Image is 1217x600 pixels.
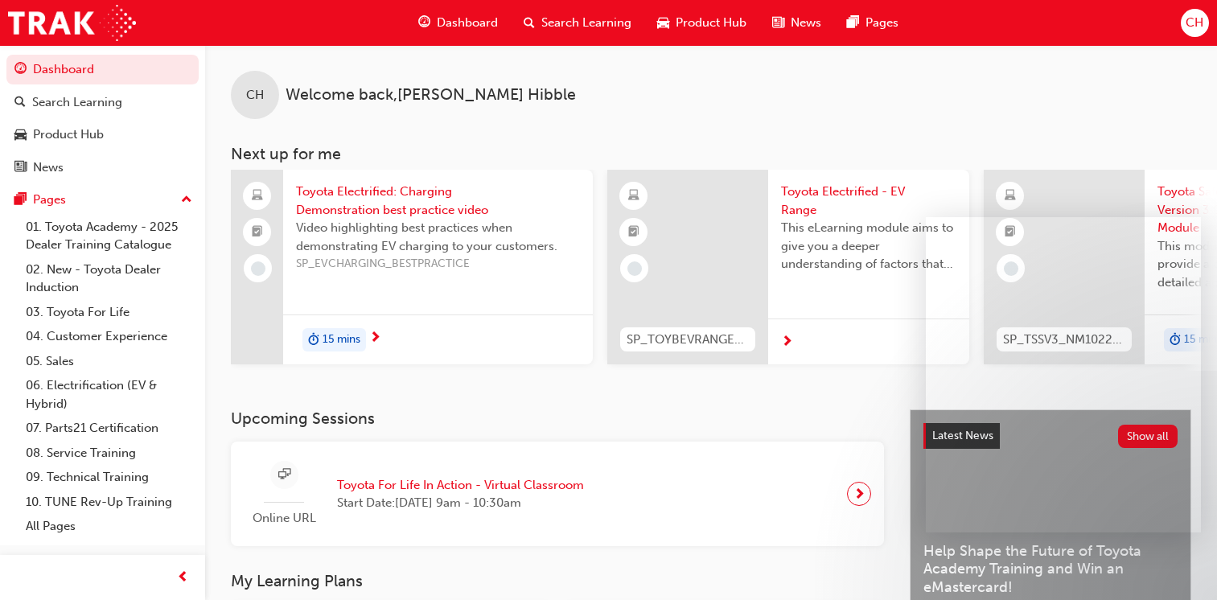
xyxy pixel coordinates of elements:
div: Pages [33,191,66,209]
div: News [33,158,64,177]
div: Search Learning [32,93,122,112]
span: learningResourceType_ELEARNING-icon [628,186,639,207]
a: 03. Toyota For Life [19,300,199,325]
span: Help Shape the Future of Toyota Academy Training and Win an eMastercard! [923,542,1178,597]
span: search-icon [524,13,535,33]
span: news-icon [772,13,784,33]
span: 15 mins [323,331,360,349]
a: 09. Technical Training [19,465,199,490]
span: Search Learning [541,14,631,32]
span: SP_TOYBEVRANGE_EL [627,331,749,349]
span: car-icon [14,128,27,142]
span: Online URL [244,509,324,528]
a: 01. Toyota Academy - 2025 Dealer Training Catalogue [19,215,199,257]
a: Dashboard [6,55,199,84]
img: Trak [8,5,136,41]
button: Pages [6,185,199,215]
a: Toyota Electrified: Charging Demonstration best practice videoVideo highlighting best practices w... [231,170,593,364]
span: Toyota For Life In Action - Virtual Classroom [337,476,584,495]
span: search-icon [14,96,26,110]
span: next-icon [781,335,793,350]
span: Welcome back , [PERSON_NAME] Hibble [286,86,576,105]
a: 05. Sales [19,349,199,374]
span: Toyota Electrified - EV Range [781,183,956,219]
span: SP_EVCHARGING_BESTPRACTICE [296,255,580,273]
span: sessionType_ONLINE_URL-icon [278,465,290,485]
button: CH [1181,9,1209,37]
span: This eLearning module aims to give you a deeper understanding of factors that influence driving r... [781,219,956,273]
a: 08. Service Training [19,441,199,466]
a: guage-iconDashboard [405,6,511,39]
span: pages-icon [847,13,859,33]
span: News [791,14,821,32]
span: prev-icon [177,568,189,588]
a: pages-iconPages [834,6,911,39]
h3: Upcoming Sessions [231,409,884,428]
a: News [6,153,199,183]
span: pages-icon [14,193,27,208]
a: news-iconNews [759,6,834,39]
span: guage-icon [14,63,27,77]
a: 06. Electrification (EV & Hybrid) [19,373,199,416]
span: booktick-icon [628,222,639,243]
span: Toyota Electrified: Charging Demonstration best practice video [296,183,580,219]
a: 02. New - Toyota Dealer Induction [19,257,199,300]
a: Product Hub [6,120,199,150]
h3: Next up for me [205,145,1217,163]
span: learningRecordVerb_NONE-icon [251,261,265,276]
h3: My Learning Plans [231,572,884,590]
a: car-iconProduct Hub [644,6,759,39]
a: Latest NewsShow all [923,423,1178,449]
span: Start Date: [DATE] 9am - 10:30am [337,494,584,512]
span: Dashboard [437,14,498,32]
span: booktick-icon [252,222,263,243]
span: next-icon [369,331,381,346]
span: Pages [865,14,898,32]
a: search-iconSearch Learning [511,6,644,39]
iframe: Intercom live chat [1162,545,1201,584]
span: next-icon [853,483,865,505]
span: CH [1186,14,1203,32]
a: 10. TUNE Rev-Up Training [19,490,199,515]
a: All Pages [19,514,199,539]
a: 07. Parts21 Certification [19,416,199,441]
span: Product Hub [676,14,746,32]
div: Product Hub [33,125,104,144]
span: CH [246,86,264,105]
span: up-icon [181,190,192,211]
span: duration-icon [308,330,319,351]
span: car-icon [657,13,669,33]
button: DashboardSearch LearningProduct HubNews [6,51,199,185]
a: 04. Customer Experience [19,324,199,349]
span: learningResourceType_ELEARNING-icon [1005,186,1016,207]
a: Search Learning [6,88,199,117]
span: news-icon [14,161,27,175]
a: Online URLToyota For Life In Action - Virtual ClassroomStart Date:[DATE] 9am - 10:30am [244,454,871,534]
iframe: Intercom live chat message [926,217,1201,532]
a: SP_TOYBEVRANGE_ELToyota Electrified - EV RangeThis eLearning module aims to give you a deeper und... [607,170,969,364]
span: learningRecordVerb_NONE-icon [627,261,642,276]
span: Video highlighting best practices when demonstrating EV charging to your customers. [296,219,580,255]
span: laptop-icon [252,186,263,207]
span: guage-icon [418,13,430,33]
